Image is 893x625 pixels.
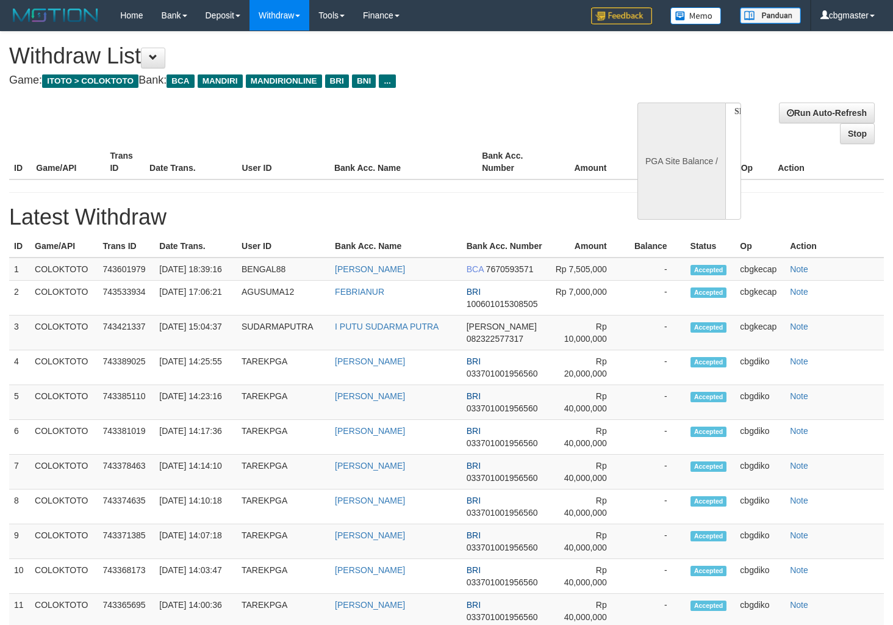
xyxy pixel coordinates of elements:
span: 033701001956560 [467,369,538,378]
span: BRI [467,530,481,540]
td: 743368173 [98,559,154,594]
a: Note [790,322,808,331]
td: 5 [9,385,30,420]
td: TAREKPGA [237,490,330,524]
span: 033701001956560 [467,403,538,413]
td: 10 [9,559,30,594]
a: FEBRIANUR [335,287,384,297]
a: Note [790,530,808,540]
td: 743533934 [98,281,154,316]
span: 033701001956560 [467,508,538,518]
td: - [625,385,686,420]
a: [PERSON_NAME] [335,496,405,505]
td: TAREKPGA [237,524,330,559]
td: COLOKTOTO [30,490,98,524]
td: 743601979 [98,258,154,281]
a: Note [790,264,808,274]
td: cbgdiko [735,490,785,524]
a: [PERSON_NAME] [335,530,405,540]
span: Accepted [690,461,727,472]
td: TAREKPGA [237,559,330,594]
td: cbgkecap [735,316,785,350]
td: - [625,455,686,490]
a: [PERSON_NAME] [335,356,405,366]
span: Accepted [690,601,727,611]
span: Accepted [690,496,727,507]
td: cbgdiko [735,455,785,490]
a: [PERSON_NAME] [335,600,405,610]
th: Op [735,235,785,258]
th: Game/API [31,145,105,179]
span: Accepted [690,531,727,541]
td: Rp 7,000,000 [549,281,625,316]
td: Rp 7,505,000 [549,258,625,281]
td: COLOKTOTO [30,281,98,316]
th: Bank Acc. Number [477,145,551,179]
a: Note [790,287,808,297]
td: - [625,350,686,385]
td: cbgdiko [735,350,785,385]
a: Note [790,565,808,575]
span: [PERSON_NAME] [467,322,537,331]
span: BCA [167,74,194,88]
img: panduan.png [740,7,801,24]
td: BENGAL88 [237,258,330,281]
th: Bank Acc. Name [330,235,462,258]
td: [DATE] 14:17:36 [154,420,237,455]
th: Bank Acc. Number [462,235,549,258]
img: Button%20Memo.svg [670,7,722,24]
td: 743421337 [98,316,154,350]
td: [DATE] 14:07:18 [154,524,237,559]
th: User ID [237,145,329,179]
td: [DATE] 18:39:16 [154,258,237,281]
td: - [625,258,686,281]
td: [DATE] 14:25:55 [154,350,237,385]
td: cbgkecap [735,258,785,281]
h1: Latest Withdraw [9,205,884,229]
a: [PERSON_NAME] [335,461,405,471]
th: Op [736,145,773,179]
span: BRI [467,356,481,366]
a: [PERSON_NAME] [335,391,405,401]
td: 8 [9,490,30,524]
th: Trans ID [98,235,154,258]
span: BCA [467,264,484,274]
span: BRI [467,565,481,575]
td: AGUSUMA12 [237,281,330,316]
span: ... [379,74,395,88]
th: Status [686,235,736,258]
td: Rp 40,000,000 [549,490,625,524]
td: COLOKTOTO [30,524,98,559]
td: [DATE] 17:06:21 [154,281,237,316]
td: 2 [9,281,30,316]
td: 743385110 [98,385,154,420]
th: Amount [549,235,625,258]
td: Rp 40,000,000 [549,420,625,455]
td: - [625,281,686,316]
td: - [625,524,686,559]
span: BRI [467,600,481,610]
td: - [625,316,686,350]
td: 9 [9,524,30,559]
td: COLOKTOTO [30,559,98,594]
td: Rp 10,000,000 [549,316,625,350]
td: cbgdiko [735,420,785,455]
td: SUDARMAPUTRA [237,316,330,350]
td: 743374635 [98,490,154,524]
th: Bank Acc. Name [329,145,477,179]
span: Accepted [690,392,727,402]
td: Rp 20,000,000 [549,350,625,385]
span: BRI [467,426,481,436]
td: 743389025 [98,350,154,385]
th: Balance [625,145,692,179]
td: Rp 40,000,000 [549,385,625,420]
span: 100601015308505 [467,299,538,309]
span: Accepted [690,287,727,298]
td: 3 [9,316,30,350]
span: 7670593571 [486,264,534,274]
div: PGA Site Balance / [637,103,725,220]
td: TAREKPGA [237,350,330,385]
td: COLOKTOTO [30,455,98,490]
th: Action [785,235,884,258]
span: Accepted [690,427,727,437]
